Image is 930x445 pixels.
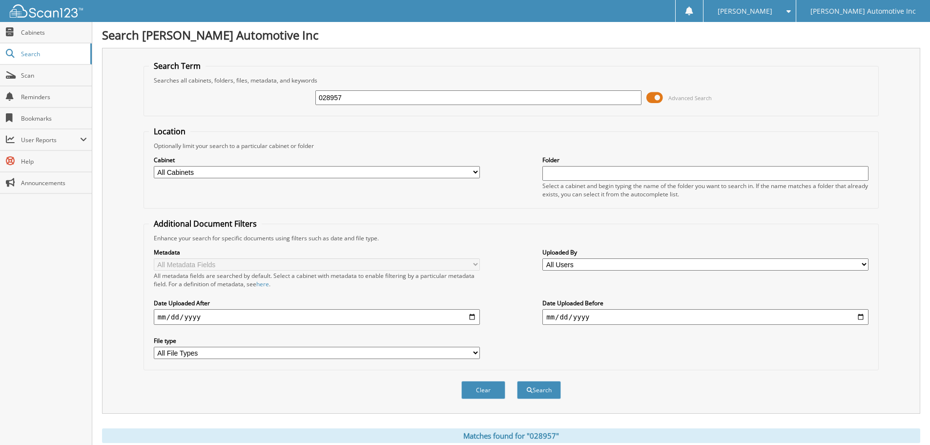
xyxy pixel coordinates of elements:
[256,280,269,288] a: here
[149,76,873,85] div: Searches all cabinets, folders, files, metadata, and keywords
[461,381,505,399] button: Clear
[149,234,873,242] div: Enhance your search for specific documents using filters such as date and file type.
[10,4,83,18] img: scan123-logo-white.svg
[542,156,868,164] label: Folder
[668,94,712,102] span: Advanced Search
[102,428,920,443] div: Matches found for "028957"
[154,272,480,288] div: All metadata fields are searched by default. Select a cabinet with metadata to enable filtering b...
[154,156,480,164] label: Cabinet
[154,248,480,256] label: Metadata
[149,126,190,137] legend: Location
[21,157,87,166] span: Help
[149,61,206,71] legend: Search Term
[21,71,87,80] span: Scan
[154,309,480,325] input: start
[21,179,87,187] span: Announcements
[21,50,85,58] span: Search
[542,299,868,307] label: Date Uploaded Before
[154,299,480,307] label: Date Uploaded After
[154,337,480,345] label: File type
[542,182,868,198] div: Select a cabinet and begin typing the name of the folder you want to search in. If the name match...
[149,218,262,229] legend: Additional Document Filters
[718,8,772,14] span: [PERSON_NAME]
[21,28,87,37] span: Cabinets
[517,381,561,399] button: Search
[21,93,87,101] span: Reminders
[810,8,916,14] span: [PERSON_NAME] Automotive Inc
[542,248,868,256] label: Uploaded By
[102,27,920,43] h1: Search [PERSON_NAME] Automotive Inc
[21,114,87,123] span: Bookmarks
[21,136,80,144] span: User Reports
[149,142,873,150] div: Optionally limit your search to a particular cabinet or folder
[542,309,868,325] input: end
